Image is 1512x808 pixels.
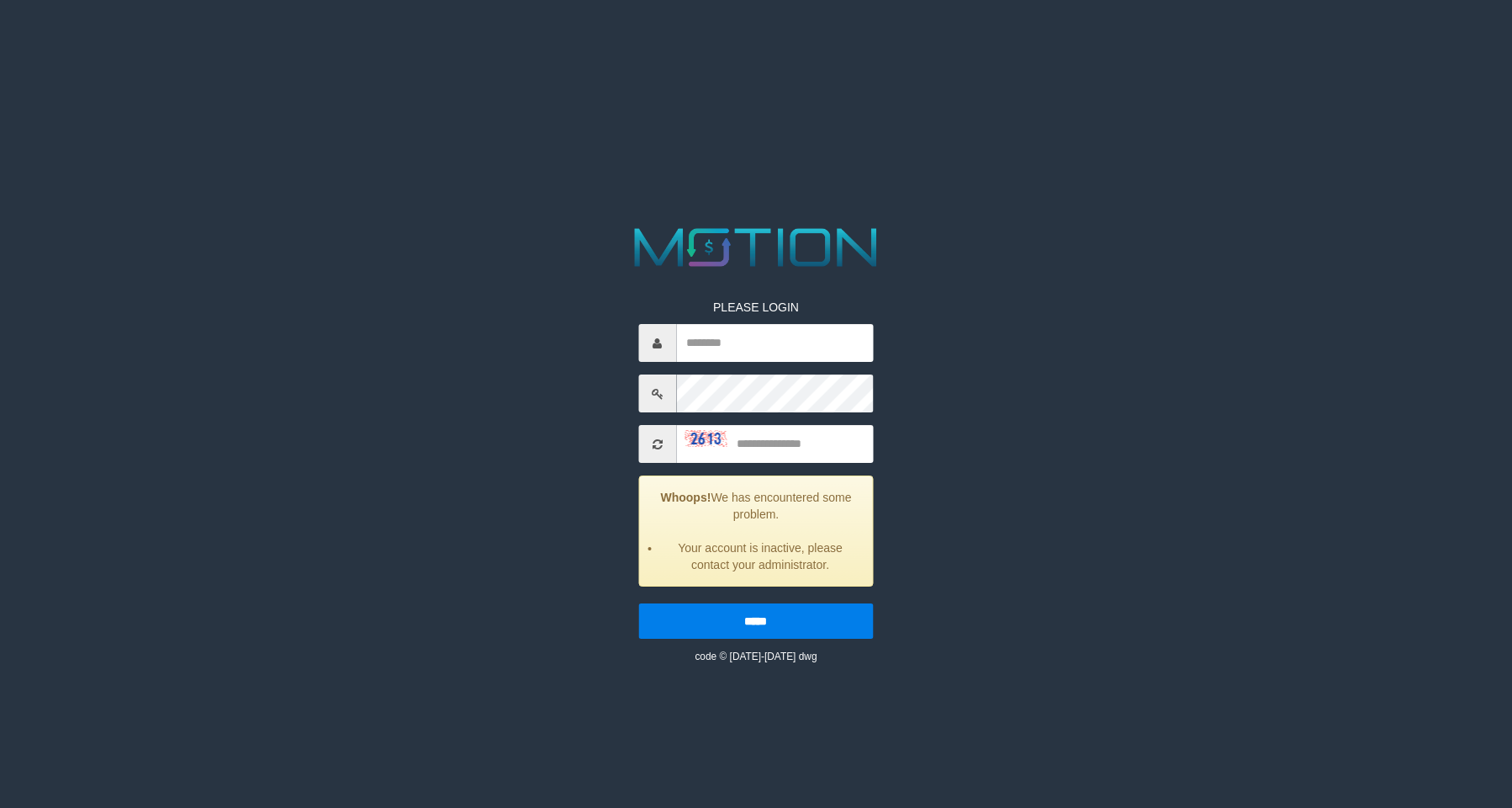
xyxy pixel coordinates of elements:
[624,221,889,274] img: MOTION_logo.png
[661,491,711,504] strong: Whoops!
[638,476,874,587] div: We has encountered some problem.
[695,651,817,662] small: code © [DATE]-[DATE] dwg
[685,430,727,447] img: captcha
[638,299,874,316] p: PLEASE LOGIN
[660,540,860,573] li: Your account is inactive, please contact your administrator.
